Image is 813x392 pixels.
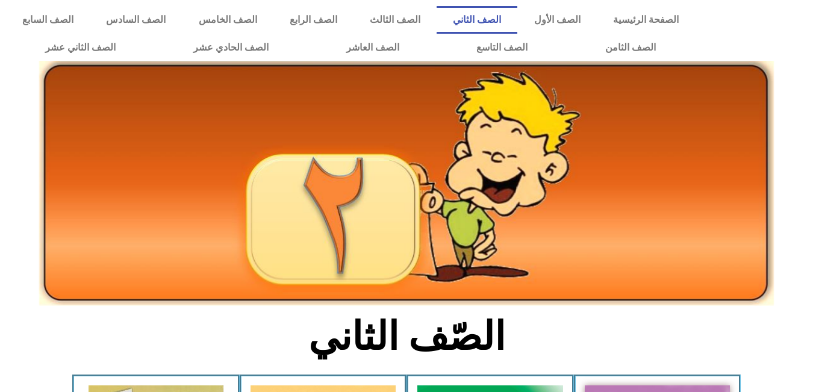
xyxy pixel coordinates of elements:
[273,6,354,34] a: الصف الرابع
[182,6,273,34] a: الصف الخامس
[517,6,596,34] a: الصف الأول
[6,34,154,61] a: الصف الثاني عشر
[354,6,437,34] a: الصف الثالث
[438,34,567,61] a: الصف التاسع
[154,34,307,61] a: الصف الحادي عشر
[597,6,695,34] a: الصفحة الرئيسية
[90,6,182,34] a: الصف السادس
[6,6,90,34] a: الصف السابع
[307,34,438,61] a: الصف العاشر
[437,6,517,34] a: الصف الثاني
[208,313,606,360] h2: الصّف الثاني
[567,34,695,61] a: الصف الثامن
